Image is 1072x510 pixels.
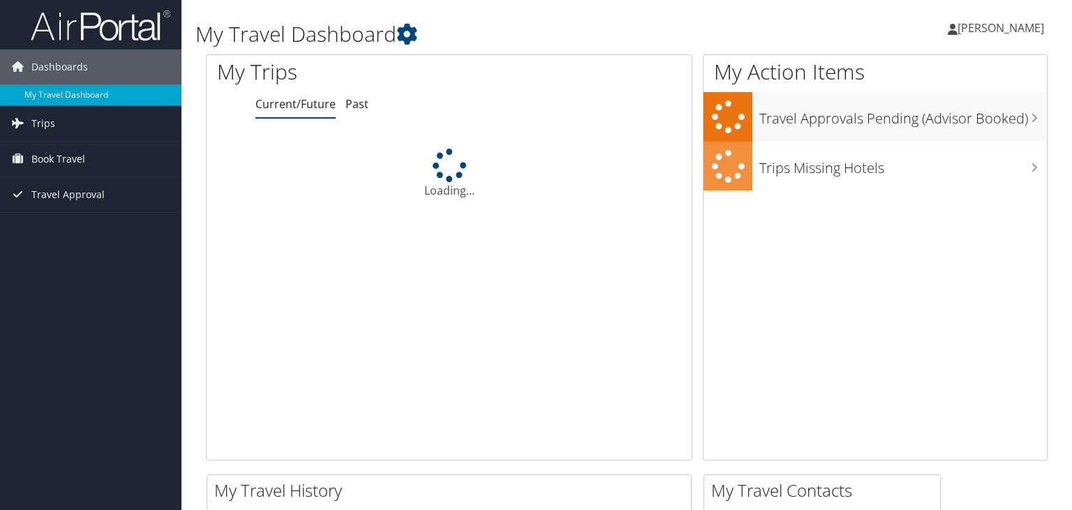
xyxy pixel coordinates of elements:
span: [PERSON_NAME] [958,20,1044,36]
span: Book Travel [31,142,85,177]
h2: My Travel History [214,479,691,502]
h1: My Trips [217,57,479,87]
a: Current/Future [255,96,336,112]
span: Dashboards [31,50,88,84]
a: Past [345,96,368,112]
img: airportal-logo.png [31,9,170,42]
h3: Trips Missing Hotels [759,151,1047,178]
h1: My Action Items [703,57,1047,87]
a: [PERSON_NAME] [948,7,1058,49]
h1: My Travel Dashboard [195,20,770,49]
h3: Travel Approvals Pending (Advisor Booked) [759,102,1047,128]
div: Loading... [207,149,692,199]
span: Trips [31,106,55,141]
span: Travel Approval [31,177,105,212]
h2: My Travel Contacts [711,479,940,502]
a: Trips Missing Hotels [703,142,1047,191]
a: Travel Approvals Pending (Advisor Booked) [703,92,1047,142]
